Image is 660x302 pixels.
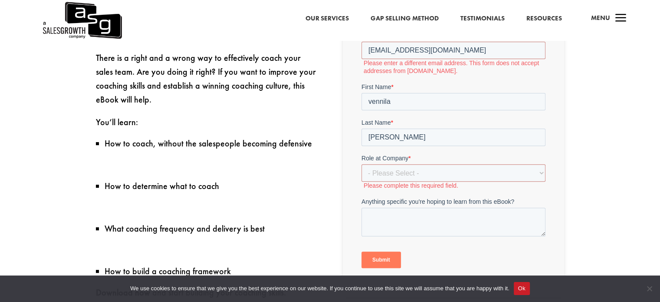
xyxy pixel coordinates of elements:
a: Gap Selling Method [371,13,439,24]
p: You’ll learn: [96,115,317,138]
p: There is a right and a wrong way to effectively coach your sales team. Are you doing it right? If... [96,51,317,115]
a: Resources [526,13,562,24]
li: What coaching frequency and delivery is best [105,223,317,234]
li: How to coach, without the salespeople becoming defensive [105,138,317,149]
a: Our Services [305,13,349,24]
span: We use cookies to ensure that we give you the best experience on our website. If you continue to ... [130,284,509,293]
span: No [645,284,653,293]
span: a [612,10,630,27]
a: Testimonials [460,13,505,24]
button: Ok [514,282,530,295]
iframe: Form 0 [361,31,545,283]
li: How to build a coaching framework [105,265,317,277]
li: How to determine what to coach [105,180,317,192]
span: Menu [591,13,610,22]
